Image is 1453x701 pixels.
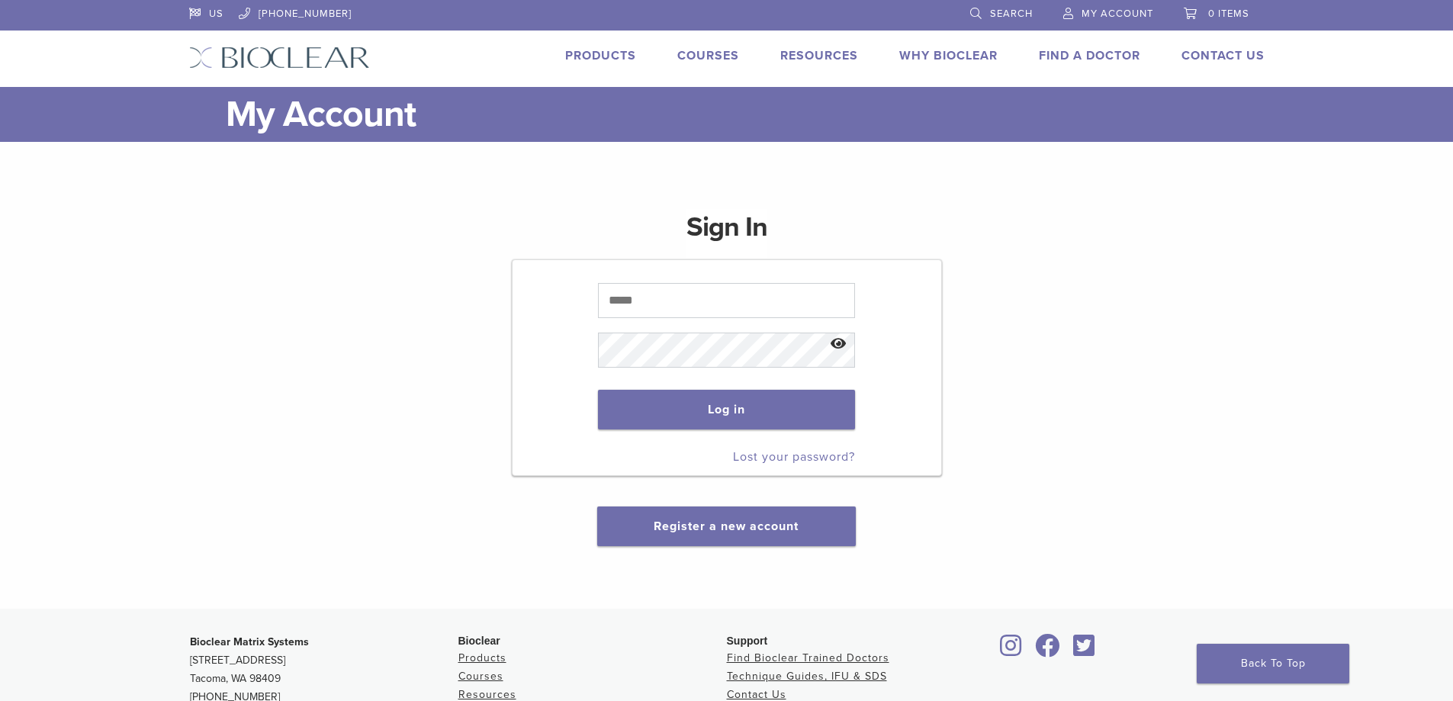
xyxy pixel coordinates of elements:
a: Contact Us [1181,48,1265,63]
a: Resources [780,48,858,63]
a: Bioclear [995,643,1027,658]
span: Bioclear [458,635,500,647]
a: Find Bioclear Trained Doctors [727,651,889,664]
a: Bioclear [1030,643,1066,658]
a: Bioclear [1069,643,1101,658]
h1: Sign In [686,209,767,258]
button: Register a new account [597,506,855,546]
a: Resources [458,688,516,701]
a: Courses [458,670,503,683]
button: Show password [822,325,855,364]
a: Products [565,48,636,63]
img: Bioclear [189,47,370,69]
span: Search [990,8,1033,20]
button: Log in [598,390,855,429]
a: Back To Top [1197,644,1349,683]
a: Technique Guides, IFU & SDS [727,670,887,683]
a: Contact Us [727,688,786,701]
a: Find A Doctor [1039,48,1140,63]
span: Support [727,635,768,647]
span: 0 items [1208,8,1249,20]
a: Register a new account [654,519,799,534]
a: Why Bioclear [899,48,998,63]
a: Courses [677,48,739,63]
strong: Bioclear Matrix Systems [190,635,309,648]
a: Lost your password? [733,449,855,465]
a: Products [458,651,506,664]
h1: My Account [226,87,1265,142]
span: My Account [1082,8,1153,20]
